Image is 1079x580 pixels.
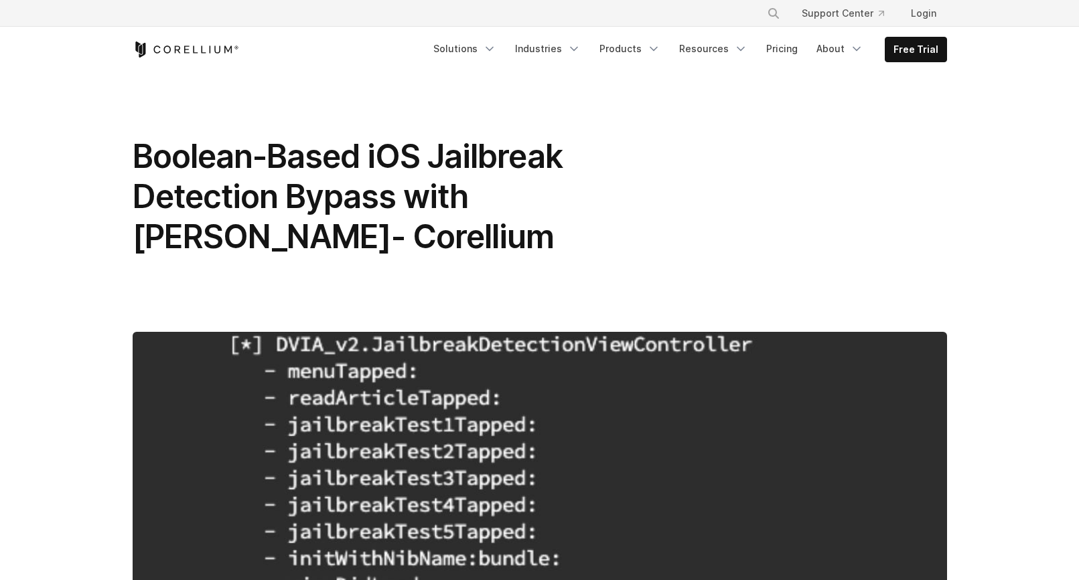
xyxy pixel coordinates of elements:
[808,37,871,61] a: About
[507,37,589,61] a: Industries
[133,41,239,58] a: Corellium Home
[591,37,668,61] a: Products
[885,37,946,62] a: Free Trial
[791,1,895,25] a: Support Center
[900,1,947,25] a: Login
[671,37,756,61] a: Resources
[425,37,947,62] div: Navigation Menu
[425,37,504,61] a: Solutions
[133,136,563,256] span: Boolean-Based iOS Jailbreak Detection Bypass with [PERSON_NAME]- Corellium
[758,37,806,61] a: Pricing
[751,1,947,25] div: Navigation Menu
[762,1,786,25] button: Search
